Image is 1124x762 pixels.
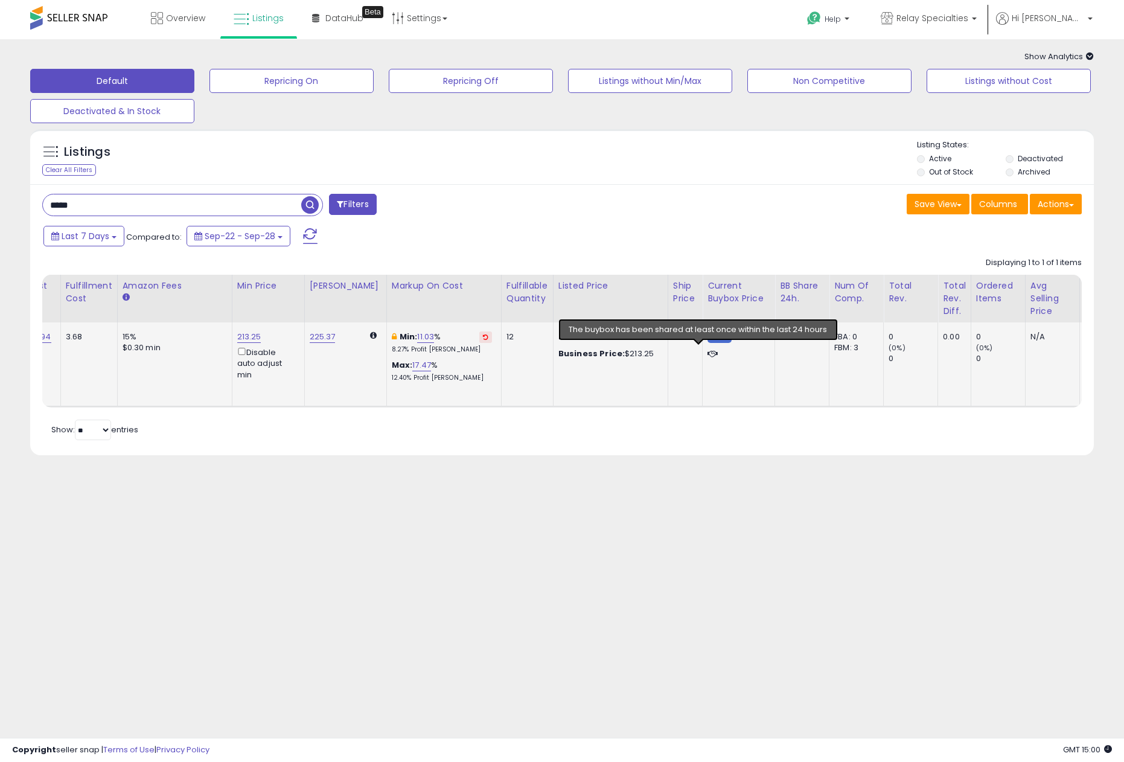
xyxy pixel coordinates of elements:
[386,275,501,322] th: The percentage added to the cost of goods (COGS) that forms the calculator for Min & Max prices.
[976,353,1025,364] div: 0
[237,345,295,380] div: Disable auto adjust min
[392,374,492,382] p: 12.40% Profit [PERSON_NAME]
[392,345,492,354] p: 8.27% Profit [PERSON_NAME]
[673,280,697,305] div: Ship Price
[943,280,966,318] div: Total Rev. Diff.
[123,280,227,292] div: Amazon Fees
[237,280,299,292] div: Min Price
[62,230,109,242] span: Last 7 Days
[237,331,261,343] a: 213.25
[735,331,758,342] span: 197.25
[797,2,861,39] a: Help
[412,359,431,371] a: 17.47
[400,331,418,342] b: Min:
[392,331,492,354] div: %
[27,280,56,292] div: Cost
[927,69,1091,93] button: Listings without Cost
[568,69,732,93] button: Listings without Min/Max
[558,348,625,359] b: Business Price:
[1024,51,1094,62] span: Show Analytics
[205,230,275,242] span: Sep-22 - Sep-28
[986,257,1082,269] div: Displaying 1 to 1 of 1 items
[707,280,770,305] div: Current Buybox Price
[506,331,544,342] div: 12
[362,6,383,18] div: Tooltip anchor
[1018,153,1063,164] label: Deactivated
[166,12,205,24] span: Overview
[825,14,841,24] span: Help
[1018,167,1050,177] label: Archived
[889,343,905,353] small: (0%)
[392,360,492,382] div: %
[558,331,613,342] b: Listed Price:
[889,353,937,364] div: 0
[889,331,937,342] div: 0
[66,331,108,342] div: 3.68
[1012,12,1084,24] span: Hi [PERSON_NAME]
[30,69,194,93] button: Default
[976,280,1020,305] div: Ordered Items
[673,331,693,342] div: 0.00
[707,330,731,343] small: FBM
[780,280,824,305] div: BB Share 24h.
[126,231,182,243] span: Compared to:
[996,12,1093,39] a: Hi [PERSON_NAME]
[834,280,878,305] div: Num of Comp.
[252,12,284,24] span: Listings
[889,280,933,305] div: Total Rev.
[66,280,112,305] div: Fulfillment Cost
[64,144,110,161] h5: Listings
[976,331,1025,342] div: 0
[976,343,993,353] small: (0%)
[123,342,223,353] div: $0.30 min
[971,194,1028,214] button: Columns
[558,280,663,292] div: Listed Price
[834,331,874,342] div: FBA: 0
[51,424,138,435] span: Show: entries
[187,226,290,246] button: Sep-22 - Sep-28
[929,153,951,164] label: Active
[43,226,124,246] button: Last 7 Days
[907,194,969,214] button: Save View
[979,198,1017,210] span: Columns
[310,331,336,343] a: 225.37
[780,331,820,342] div: 0%
[917,139,1094,151] p: Listing States:
[42,164,96,176] div: Clear All Filters
[1030,331,1070,342] div: N/A
[123,292,130,303] small: Amazon Fees.
[558,331,659,342] div: $213.25
[896,12,968,24] span: Relay Specialties
[325,12,363,24] span: DataHub
[123,331,223,342] div: 15%
[310,280,382,292] div: [PERSON_NAME]
[1030,280,1075,318] div: Avg Selling Price
[209,69,374,93] button: Repricing On
[806,11,822,26] i: Get Help
[834,342,874,353] div: FBM: 3
[389,69,553,93] button: Repricing Off
[943,331,962,342] div: 0.00
[1030,194,1082,214] button: Actions
[30,99,194,123] button: Deactivated & In Stock
[558,348,659,359] div: $213.25
[929,167,973,177] label: Out of Stock
[417,331,434,343] a: 11.03
[392,359,413,371] b: Max:
[392,280,496,292] div: Markup on Cost
[747,69,912,93] button: Non Competitive
[329,194,376,215] button: Filters
[506,280,548,305] div: Fulfillable Quantity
